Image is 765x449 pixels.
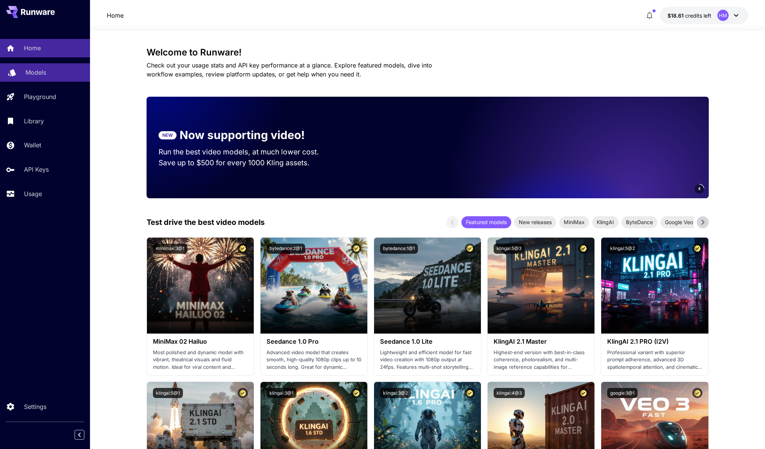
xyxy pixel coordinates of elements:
[107,11,124,20] nav: breadcrumb
[266,244,305,254] button: bytedance:2@1
[266,349,361,371] p: Advanced video model that creates smooth, high-quality 1080p clips up to 10 seconds long. Great f...
[24,117,44,126] p: Library
[494,244,524,254] button: klingai:5@3
[238,388,248,398] button: Certified Model – Vetted for best performance and includes a commercial license.
[685,12,711,19] span: credits left
[24,92,56,101] p: Playground
[266,388,296,398] button: klingai:3@1
[266,338,361,345] h3: Seedance 1.0 Pro
[380,338,475,345] h3: Seedance 1.0 Lite
[162,132,173,139] p: NEW
[153,244,187,254] button: minimax:3@1
[351,244,361,254] button: Certified Model – Vetted for best performance and includes a commercial license.
[592,218,618,226] span: KlingAI
[374,238,481,334] img: alt
[380,349,475,371] p: Lightweight and efficient model for fast video creation with 1080p output at 24fps. Features mult...
[24,141,41,150] p: Wallet
[180,127,305,144] p: Now supporting video!
[698,186,701,192] span: 5
[592,216,618,228] div: KlingAI
[25,68,46,77] p: Models
[24,165,49,174] p: API Keys
[668,12,685,19] span: $18.61
[607,244,638,254] button: klingai:5@2
[494,349,588,371] p: Highest-end version with best-in-class coherence, photorealism, and multi-image reference capabil...
[153,338,248,345] h3: MiniMax 02 Hailuo
[607,338,702,345] h3: KlingAI 2.1 PRO (I2V)
[461,216,511,228] div: Featured models
[578,388,588,398] button: Certified Model – Vetted for best performance and includes a commercial license.
[607,349,702,371] p: Professional variant with superior prompt adherence, advanced 3D spatiotemporal attention, and ci...
[465,244,475,254] button: Certified Model – Vetted for best performance and includes a commercial license.
[24,402,46,411] p: Settings
[692,388,702,398] button: Certified Model – Vetted for best performance and includes a commercial license.
[660,218,698,226] span: Google Veo
[607,388,638,398] button: google:3@1
[717,10,729,21] div: HM
[159,147,333,157] p: Run the best video models, at much lower cost.
[621,216,657,228] div: ByteDance
[75,430,84,440] button: Collapse sidebar
[601,238,708,334] img: alt
[24,189,42,198] p: Usage
[514,216,556,228] div: New releases
[465,388,475,398] button: Certified Model – Vetted for best performance and includes a commercial license.
[260,238,367,334] img: alt
[692,244,702,254] button: Certified Model – Vetted for best performance and includes a commercial license.
[559,216,589,228] div: MiniMax
[80,428,90,442] div: Collapse sidebar
[494,338,588,345] h3: KlingAI 2.1 Master
[621,218,657,226] span: ByteDance
[107,11,124,20] a: Home
[24,43,41,52] p: Home
[494,388,525,398] button: klingai:4@3
[147,217,265,228] p: Test drive the best video models
[380,388,411,398] button: klingai:3@2
[159,157,333,168] p: Save up to $500 for every 1000 Kling assets.
[559,218,589,226] span: MiniMax
[660,7,748,24] button: $18.6103HM
[660,216,698,228] div: Google Veo
[351,388,361,398] button: Certified Model – Vetted for best performance and includes a commercial license.
[668,12,711,19] div: $18.6103
[578,244,588,254] button: Certified Model – Vetted for best performance and includes a commercial license.
[380,244,418,254] button: bytedance:1@1
[488,238,594,334] img: alt
[238,244,248,254] button: Certified Model – Vetted for best performance and includes a commercial license.
[147,47,709,58] h3: Welcome to Runware!
[153,388,183,398] button: klingai:5@1
[147,238,254,334] img: alt
[147,61,432,78] span: Check out your usage stats and API key performance at a glance. Explore featured models, dive int...
[461,218,511,226] span: Featured models
[514,218,556,226] span: New releases
[153,349,248,371] p: Most polished and dynamic model with vibrant, theatrical visuals and fluid motion. Ideal for vira...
